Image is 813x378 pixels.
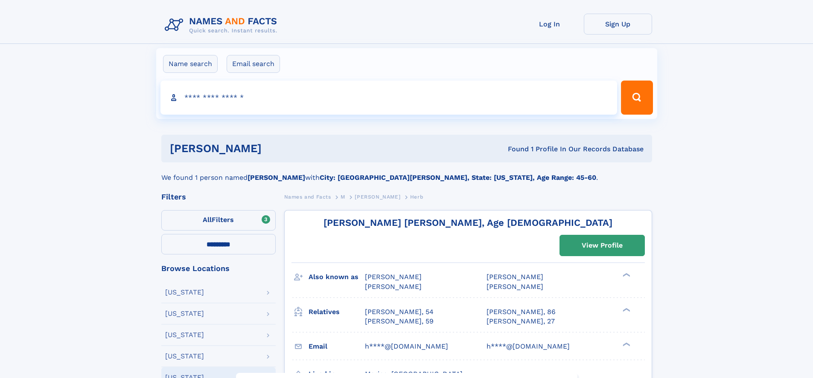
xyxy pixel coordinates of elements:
div: [US_STATE] [165,353,204,360]
div: We found 1 person named with . [161,162,652,183]
div: ❯ [621,307,631,312]
a: [PERSON_NAME] [355,191,400,202]
a: Names and Facts [284,191,331,202]
h3: Also known as [309,270,365,284]
a: Log In [516,14,584,35]
span: M [341,194,345,200]
div: ❯ [621,341,631,347]
label: Filters [161,210,276,231]
div: [US_STATE] [165,310,204,317]
span: All [203,216,212,224]
div: ❯ [621,272,631,278]
span: [PERSON_NAME] [487,283,543,291]
a: View Profile [560,235,644,256]
span: [PERSON_NAME] [487,273,543,281]
span: [PERSON_NAME] [365,283,422,291]
a: [PERSON_NAME], 54 [365,307,434,317]
div: View Profile [582,236,623,255]
span: [PERSON_NAME] [365,273,422,281]
a: [PERSON_NAME], 59 [365,317,434,326]
div: [US_STATE] [165,289,204,296]
a: [PERSON_NAME], 27 [487,317,555,326]
a: [PERSON_NAME], 86 [487,307,556,317]
label: Email search [227,55,280,73]
span: Herb [410,194,423,200]
a: Sign Up [584,14,652,35]
label: Name search [163,55,218,73]
b: City: [GEOGRAPHIC_DATA][PERSON_NAME], State: [US_STATE], Age Range: 45-60 [320,173,596,182]
img: Logo Names and Facts [161,14,284,37]
div: Filters [161,193,276,201]
h3: Email [309,339,365,354]
div: Browse Locations [161,265,276,272]
div: [US_STATE] [165,332,204,338]
span: Marina, [GEOGRAPHIC_DATA] [365,370,463,378]
button: Search Button [621,81,653,115]
div: Found 1 Profile In Our Records Database [385,144,644,154]
input: search input [160,81,618,115]
a: [PERSON_NAME] [PERSON_NAME], Age [DEMOGRAPHIC_DATA] [323,217,612,228]
h3: Relatives [309,305,365,319]
a: M [341,191,345,202]
b: [PERSON_NAME] [248,173,305,182]
span: [PERSON_NAME] [355,194,400,200]
h1: [PERSON_NAME] [170,143,385,154]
